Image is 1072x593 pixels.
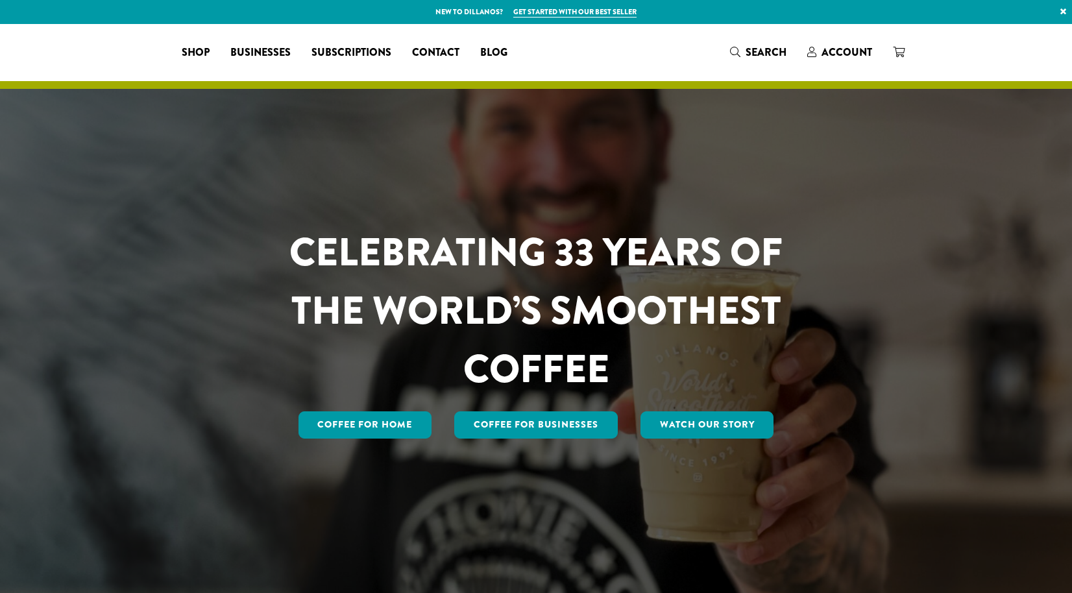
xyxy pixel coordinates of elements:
[822,45,872,60] span: Account
[251,223,821,398] h1: CELEBRATING 33 YEARS OF THE WORLD’S SMOOTHEST COFFEE
[230,45,291,61] span: Businesses
[298,411,432,439] a: Coffee for Home
[746,45,786,60] span: Search
[513,6,637,18] a: Get started with our best seller
[171,42,220,63] a: Shop
[454,411,618,439] a: Coffee For Businesses
[480,45,507,61] span: Blog
[412,45,459,61] span: Contact
[182,45,210,61] span: Shop
[311,45,391,61] span: Subscriptions
[640,411,774,439] a: Watch Our Story
[720,42,797,63] a: Search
